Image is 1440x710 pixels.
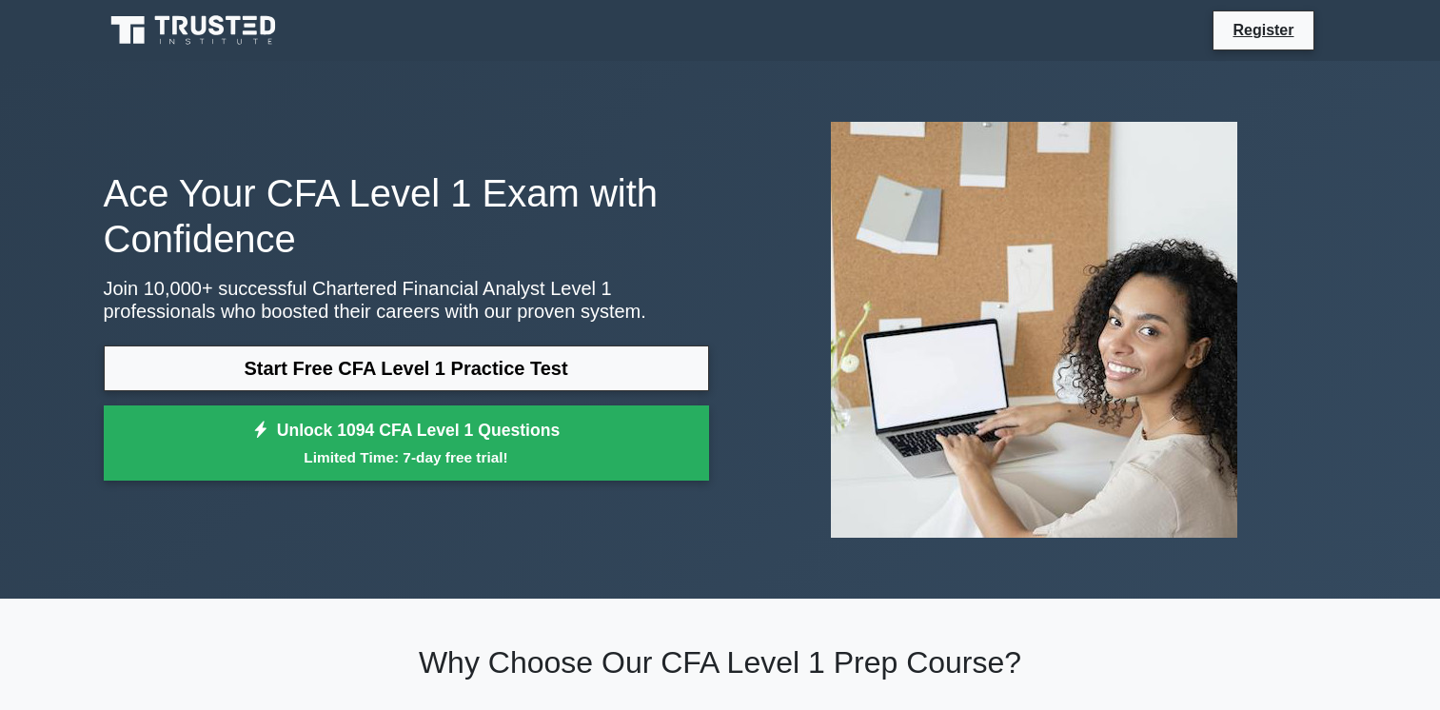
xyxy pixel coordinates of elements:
small: Limited Time: 7-day free trial! [128,446,685,468]
h1: Ace Your CFA Level 1 Exam with Confidence [104,170,709,262]
h2: Why Choose Our CFA Level 1 Prep Course? [104,644,1337,680]
a: Register [1221,18,1305,42]
a: Unlock 1094 CFA Level 1 QuestionsLimited Time: 7-day free trial! [104,405,709,482]
a: Start Free CFA Level 1 Practice Test [104,345,709,391]
p: Join 10,000+ successful Chartered Financial Analyst Level 1 professionals who boosted their caree... [104,277,709,323]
